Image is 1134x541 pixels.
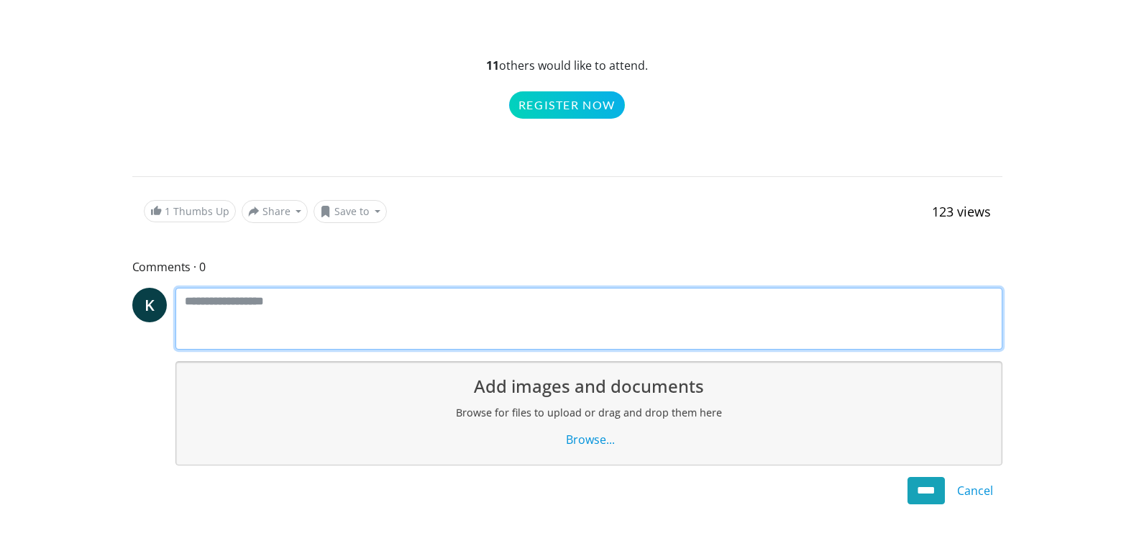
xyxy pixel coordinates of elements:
span: Comments 0 [132,258,1002,276]
button: Save to [314,200,387,223]
a: Register Now [509,91,625,119]
h2: Browse for files to upload or drag and drop them here [188,405,990,421]
button: Share [242,200,308,223]
a: Browse... [554,426,624,453]
a: K [132,288,167,322]
span: 123 views [932,203,991,220]
p: others would like to attend. [132,57,1002,119]
h1: Add images and documents [188,373,990,399]
a: 1 Thumbs Up [144,200,236,222]
span: 1 [165,204,170,218]
a: Cancel [948,477,1002,504]
strong: 11 [486,58,499,73]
